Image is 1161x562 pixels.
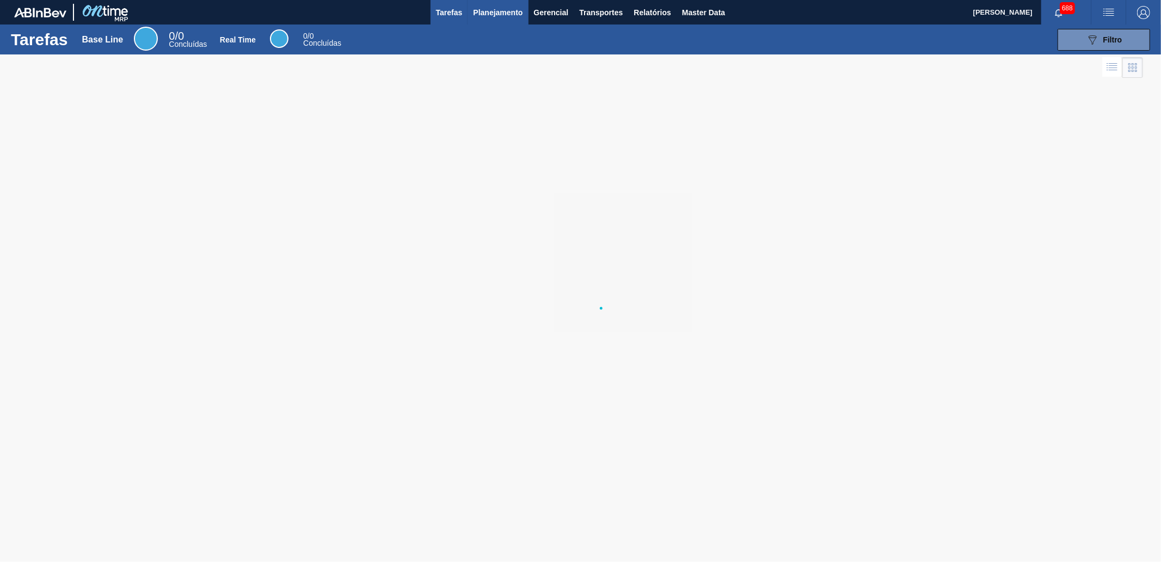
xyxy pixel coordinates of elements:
[1058,29,1150,51] button: Filtro
[1137,6,1150,19] img: Logout
[634,6,671,19] span: Relatórios
[1103,35,1122,44] span: Filtro
[169,32,207,48] div: Base Line
[134,27,158,51] div: Base Line
[14,8,66,17] img: TNhmsLtSVTkK8tSr43FrP2fwEKptu5GPRR3wAAAABJRU5ErkJggg==
[11,33,68,46] h1: Tarefas
[169,30,184,42] span: / 0
[436,6,463,19] span: Tarefas
[220,35,256,44] div: Real Time
[534,6,569,19] span: Gerencial
[169,40,207,48] span: Concluídas
[303,39,341,47] span: Concluídas
[1060,2,1075,14] span: 688
[579,6,623,19] span: Transportes
[169,30,175,42] span: 0
[303,32,314,40] span: / 0
[1102,6,1115,19] img: userActions
[270,29,288,48] div: Real Time
[303,33,341,47] div: Real Time
[473,6,523,19] span: Planejamento
[82,35,124,45] div: Base Line
[682,6,725,19] span: Master Data
[303,32,308,40] span: 0
[1041,5,1076,20] button: Notificações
